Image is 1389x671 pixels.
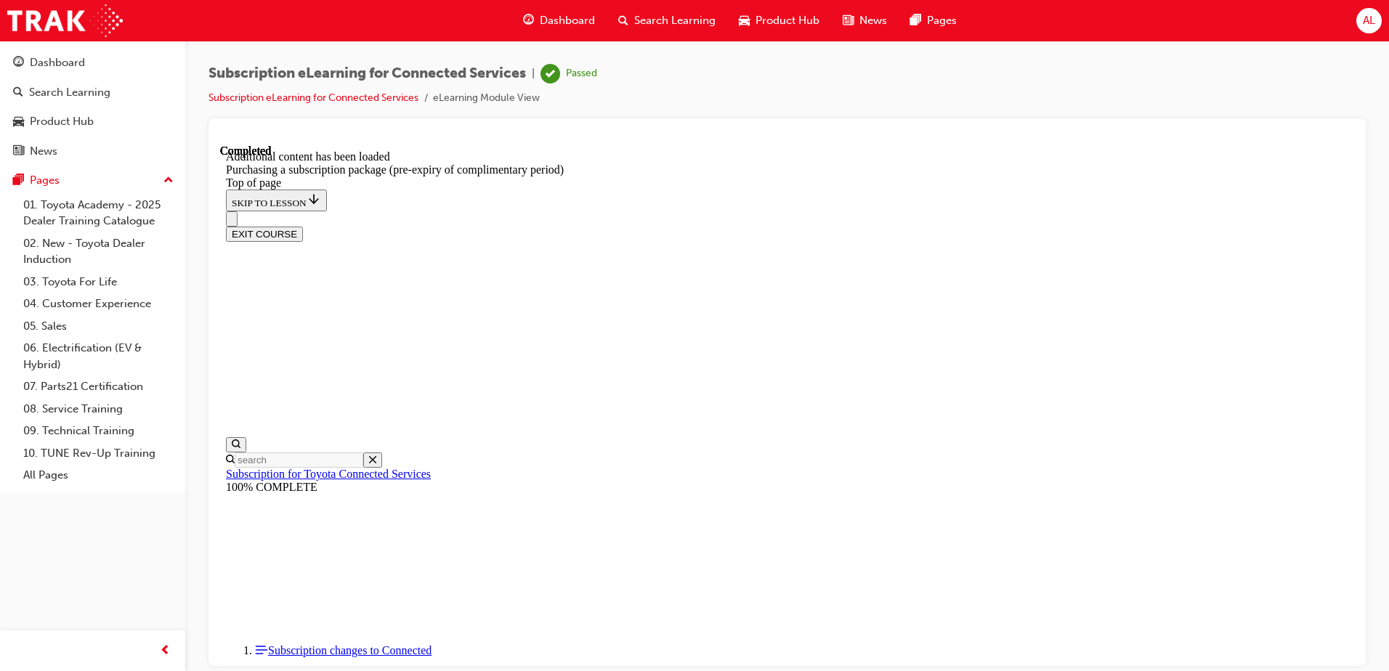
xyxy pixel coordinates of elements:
[6,323,211,335] a: Subscription for Toyota Connected Services
[6,167,179,194] button: Pages
[30,172,60,189] div: Pages
[532,65,535,82] span: |
[13,174,24,187] span: pages-icon
[831,6,899,36] a: news-iconNews
[17,420,179,442] a: 09. Technical Training
[17,464,179,487] a: All Pages
[13,115,24,129] span: car-icon
[433,90,540,107] li: eLearning Module View
[618,12,628,30] span: search-icon
[6,49,179,76] a: Dashboard
[6,6,1128,19] div: Additional content has been loaded
[6,293,26,308] button: Open search menu
[30,54,85,71] div: Dashboard
[511,6,607,36] a: guage-iconDashboard
[6,46,179,167] button: DashboardSearch LearningProduct HubNews
[6,79,179,106] a: Search Learning
[143,308,162,323] button: Close search menu
[29,84,110,101] div: Search Learning
[12,53,101,64] span: SKIP TO LESSON
[859,12,887,29] span: News
[7,4,123,37] img: Trak
[208,65,526,82] span: Subscription eLearning for Connected Services
[30,113,94,130] div: Product Hub
[13,145,24,158] span: news-icon
[1363,12,1375,29] span: AL
[756,12,819,29] span: Product Hub
[17,194,179,232] a: 01. Toyota Academy - 2025 Dealer Training Catalogue
[607,6,727,36] a: search-iconSearch Learning
[540,64,560,84] span: learningRecordVerb_PASS-icon
[160,642,171,660] span: prev-icon
[17,293,179,315] a: 04. Customer Experience
[17,375,179,398] a: 07. Parts21 Certification
[523,12,534,30] span: guage-icon
[17,232,179,271] a: 02. New - Toyota Dealer Induction
[899,6,968,36] a: pages-iconPages
[6,67,17,82] button: Close navigation menu
[6,138,179,165] a: News
[17,271,179,293] a: 03. Toyota For Life
[17,315,179,338] a: 05. Sales
[163,171,174,190] span: up-icon
[6,336,1128,349] div: 100% COMPLETE
[566,67,597,81] div: Passed
[843,12,854,30] span: news-icon
[6,45,107,67] button: SKIP TO LESSON
[727,6,831,36] a: car-iconProduct Hub
[15,308,143,323] input: Search
[739,12,750,30] span: car-icon
[927,12,957,29] span: Pages
[1356,8,1382,33] button: AL
[6,108,179,135] a: Product Hub
[208,91,418,104] a: Subscription eLearning for Connected Services
[17,398,179,420] a: 08. Service Training
[6,19,1128,32] div: Purchasing a subscription package (pre-expiry of complimentary period)
[6,82,83,97] button: EXIT COURSE
[30,143,57,160] div: News
[540,12,595,29] span: Dashboard
[910,12,921,30] span: pages-icon
[13,86,23,99] span: search-icon
[13,57,24,70] span: guage-icon
[17,442,179,465] a: 10. TUNE Rev-Up Training
[634,12,716,29] span: Search Learning
[6,32,1128,45] div: Top of page
[17,337,179,375] a: 06. Electrification (EV & Hybrid)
